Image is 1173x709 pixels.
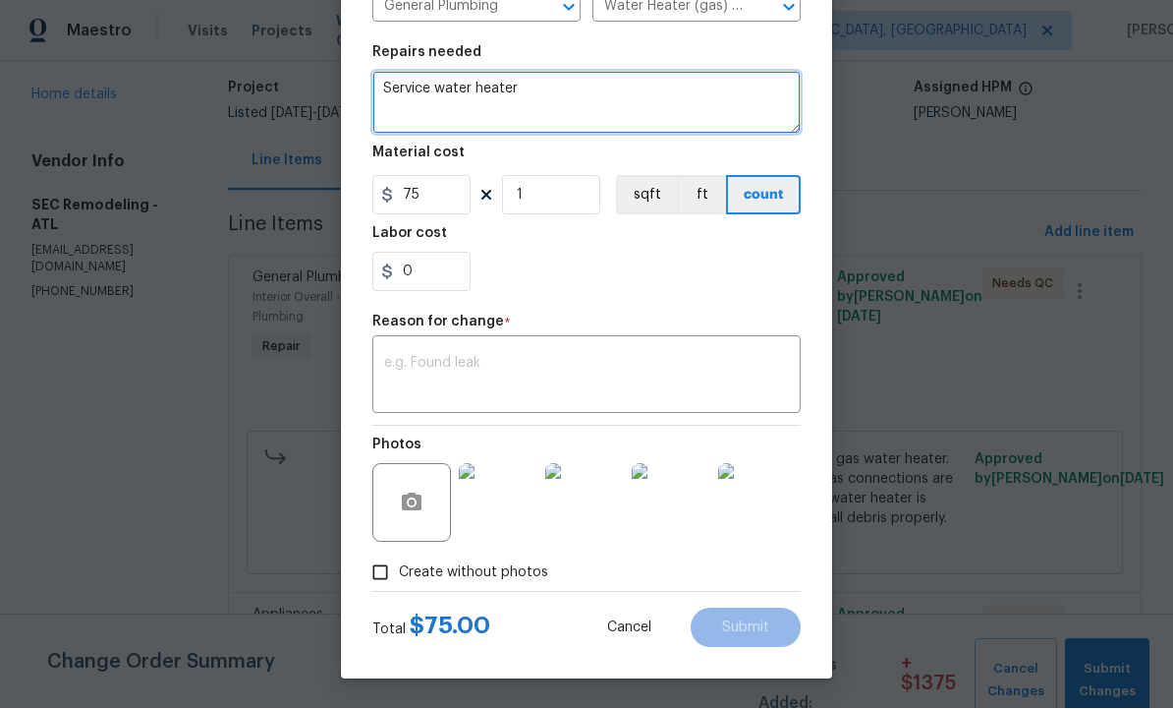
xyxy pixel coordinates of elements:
[372,439,421,452] h5: Photos
[372,72,801,135] textarea: Service water heater
[722,621,769,636] span: Submit
[616,176,677,215] button: sqft
[372,46,481,60] h5: Repairs needed
[372,617,490,640] div: Total
[607,621,651,636] span: Cancel
[372,227,447,241] h5: Labor cost
[677,176,726,215] button: ft
[399,563,548,584] span: Create without photos
[372,316,504,329] h5: Reason for change
[691,609,801,648] button: Submit
[726,176,801,215] button: count
[410,615,490,638] span: $ 75.00
[372,147,465,160] h5: Material cost
[576,609,683,648] button: Cancel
